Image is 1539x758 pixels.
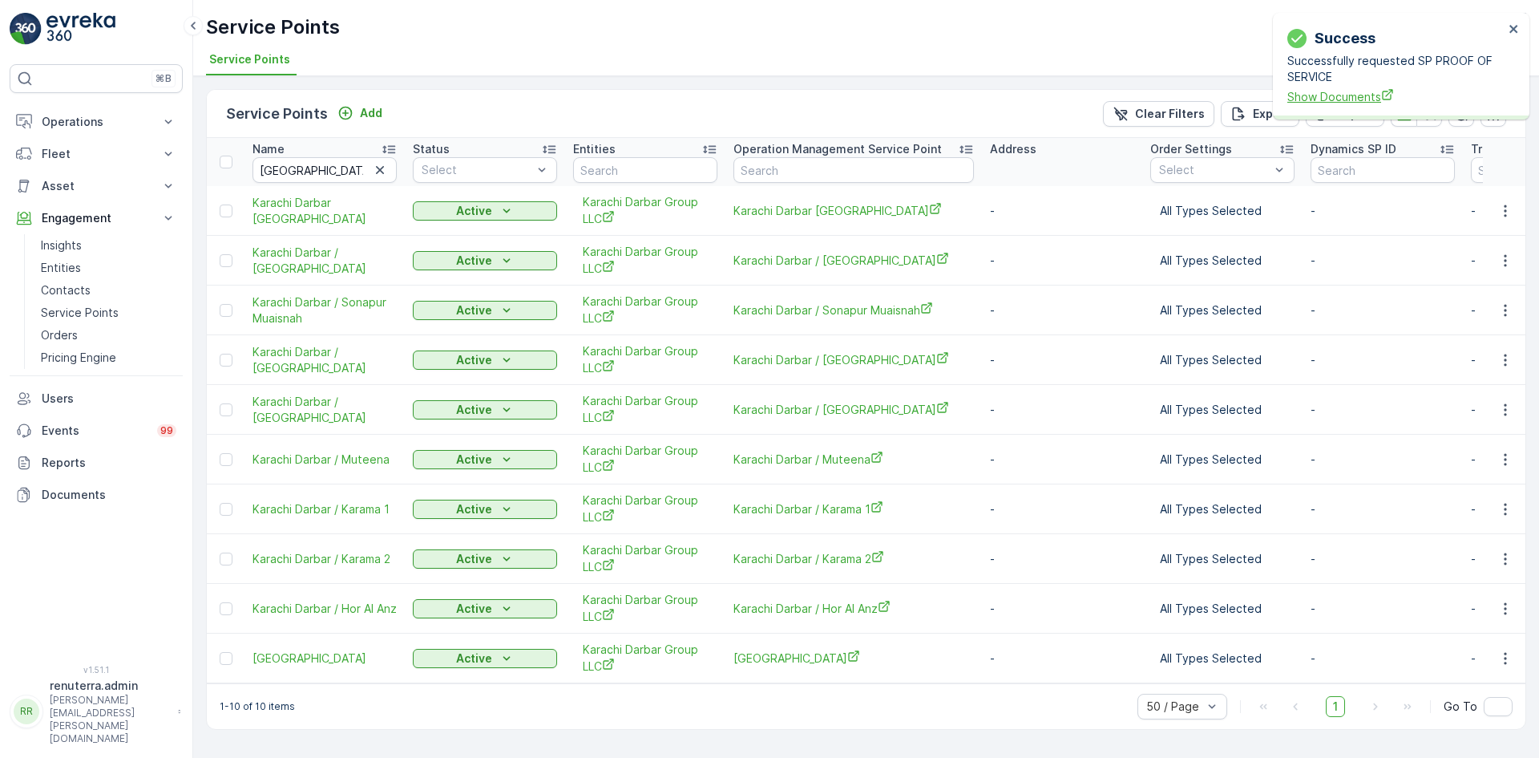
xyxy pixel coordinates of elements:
[220,354,232,367] div: Toggle Row Selected
[1253,106,1290,122] p: Export
[573,141,616,157] p: Entities
[733,401,974,418] span: Karachi Darbar / [GEOGRAPHIC_DATA]
[1159,162,1270,178] p: Select
[1160,302,1285,318] p: All Types Selected
[456,501,492,517] p: Active
[1509,22,1520,38] button: close
[42,423,147,439] p: Events
[252,501,397,517] a: Karachi Darbar / Karama 1
[10,383,183,415] a: Users
[733,650,974,667] a: Karachi Darbar / Airport
[573,157,717,183] input: Search
[583,492,708,525] a: Karachi Darbar Group LLC
[1311,141,1396,157] p: Dynamics SP ID
[1311,501,1455,517] p: -
[252,651,397,667] span: [GEOGRAPHIC_DATA]
[252,452,397,468] a: Karachi Darbar / Muteena
[252,601,397,617] span: Karachi Darbar / Hor Al Anz
[209,51,290,67] span: Service Points
[733,550,974,567] a: Karachi Darbar / Karama 2
[583,343,708,376] a: Karachi Darbar Group LLC
[41,237,82,253] p: Insights
[10,106,183,138] button: Operations
[220,503,232,516] div: Toggle Row Selected
[252,245,397,277] a: Karachi Darbar / Al Qusias
[360,105,382,121] p: Add
[583,542,708,575] span: Karachi Darbar Group LLC
[220,652,232,665] div: Toggle Row Selected
[733,202,974,219] a: Karachi Darbar Damascus
[1160,551,1285,567] p: All Types Selected
[733,451,974,468] a: Karachi Darbar / Muteena
[413,351,557,370] button: Active
[456,551,492,567] p: Active
[252,394,397,426] span: Karachi Darbar / [GEOGRAPHIC_DATA]
[733,157,974,183] input: Search
[1135,106,1205,122] p: Clear Filters
[220,553,232,565] div: Toggle Row Selected
[1311,651,1455,667] p: -
[252,551,397,567] a: Karachi Darbar / Karama 2
[1160,352,1285,368] p: All Types Selected
[252,195,397,227] span: Karachi Darbar [GEOGRAPHIC_DATA]
[10,479,183,511] a: Documents
[156,72,172,85] p: ⌘B
[10,415,183,447] a: Events99
[34,324,183,347] a: Orders
[733,252,974,269] span: Karachi Darbar / [GEOGRAPHIC_DATA]
[583,194,708,227] a: Karachi Darbar Group LLC
[982,435,1142,484] td: -
[42,210,151,226] p: Engagement
[41,260,81,276] p: Entities
[42,455,176,471] p: Reports
[583,244,708,277] a: Karachi Darbar Group LLC
[220,453,232,466] div: Toggle Row Selected
[982,186,1142,236] td: -
[10,447,183,479] a: Reports
[220,602,232,615] div: Toggle Row Selected
[252,294,397,326] span: Karachi Darbar / Sonapur Muaisnah
[982,236,1142,286] td: -
[583,642,708,675] a: Karachi Darbar Group LLC
[456,601,492,617] p: Active
[456,302,492,318] p: Active
[41,350,116,366] p: Pricing Engine
[413,201,557,221] button: Active
[413,141,450,157] p: Status
[42,487,176,503] p: Documents
[413,599,557,618] button: Active
[1326,696,1345,717] span: 1
[34,279,183,302] a: Contacts
[456,651,492,667] p: Active
[1103,101,1214,127] button: Clear Filters
[1287,88,1504,105] span: Show Documents
[413,450,557,469] button: Active
[1221,101,1299,127] button: Export
[583,393,708,426] a: Karachi Darbar Group LLC
[42,146,151,162] p: Fleet
[10,13,42,45] img: logo
[206,14,340,40] p: Service Points
[50,694,170,745] p: [PERSON_NAME][EMAIL_ADDRESS][PERSON_NAME][DOMAIN_NAME]
[982,534,1142,584] td: -
[456,352,492,368] p: Active
[982,335,1142,385] td: -
[10,138,183,170] button: Fleet
[583,294,708,326] a: Karachi Darbar Group LLC
[252,651,397,667] a: Karachi Darbar / Airport
[34,234,183,257] a: Insights
[252,344,397,376] a: Karachi Darbar / Satwa
[733,252,974,269] a: Karachi Darbar / Al Qusias
[583,443,708,476] a: Karachi Darbar Group LLC
[226,103,328,125] p: Service Points
[413,301,557,320] button: Active
[422,162,532,178] p: Select
[982,634,1142,683] td: -
[46,13,115,45] img: logo_light-DOdMpM7g.png
[733,401,974,418] a: Karachi Darbar / Oud Mehta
